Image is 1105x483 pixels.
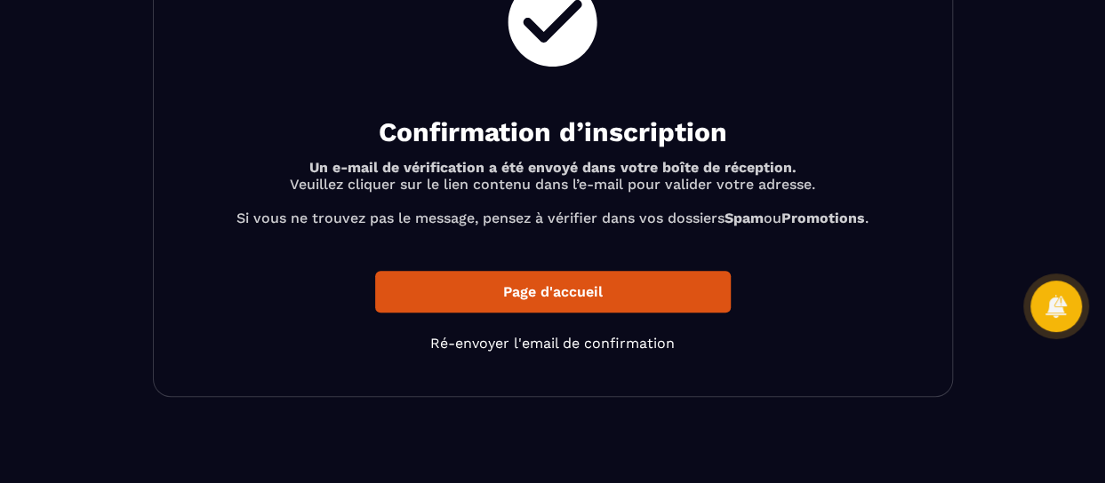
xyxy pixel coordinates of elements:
b: Promotions [781,210,865,226]
h2: Confirmation d’inscription [198,115,908,150]
b: Spam [725,210,764,226]
a: Page d'accueil [375,271,731,313]
b: Un e-mail de vérification a été envoyé dans votre boîte de réception. [309,159,797,176]
a: Ré-envoyer l'email de confirmation [430,335,675,352]
p: Veuillez cliquer sur le lien contenu dans l’e-mail pour valider votre adresse. Si vous ne trouvez... [198,159,908,226]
